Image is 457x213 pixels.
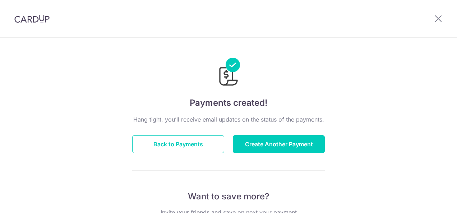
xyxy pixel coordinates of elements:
[217,58,240,88] img: Payments
[132,191,325,202] p: Want to save more?
[132,115,325,124] p: Hang tight, you’ll receive email updates on the status of the payments.
[132,135,224,153] button: Back to Payments
[14,14,50,23] img: CardUp
[233,135,325,153] button: Create Another Payment
[132,96,325,109] h4: Payments created!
